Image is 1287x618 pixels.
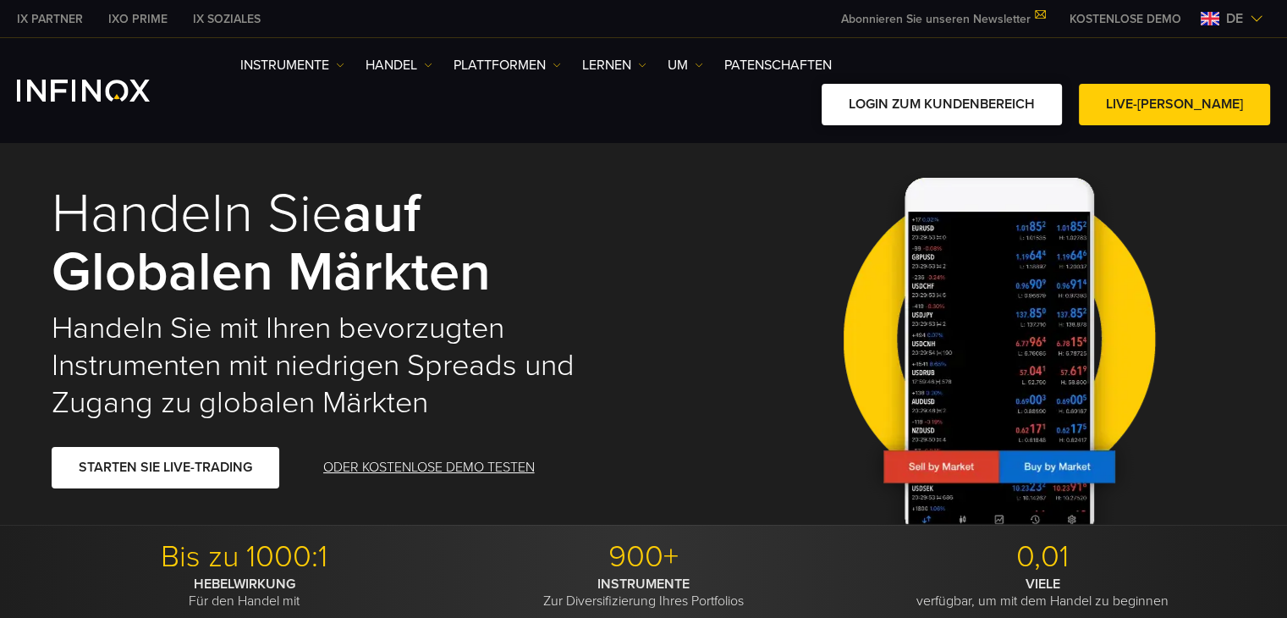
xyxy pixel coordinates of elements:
font: ODER KOSTENLOSE DEMO TESTEN [323,459,535,476]
font: INSTRUMENTE [597,576,690,593]
a: Abonnieren Sie unseren Newsletter [828,12,1057,26]
font: Patenschaften [724,57,832,74]
font: IX PARTNER [17,12,83,26]
a: INFINOX [4,10,96,28]
a: INFINOX-Logo [17,80,190,102]
font: IX SOZIALES [193,12,261,26]
font: Zur Diversifizierung Ihres Portfolios [543,593,744,610]
a: STARTEN SIE LIVE-TRADING [52,447,279,488]
font: KOSTENLOSE DEMO [1070,12,1181,26]
font: verfügbar, um mit dem Handel zu beginnen [916,593,1169,610]
font: STARTEN SIE LIVE-TRADING [79,459,252,476]
font: Instrumente [240,57,329,74]
a: ODER KOSTENLOSE DEMO TESTEN [322,447,536,488]
font: HANDEL [366,57,417,74]
a: INFINOX [180,10,273,28]
font: LIVE-[PERSON_NAME] [1106,96,1243,113]
font: Bis zu 1000:1 [161,538,327,575]
font: 900+ [608,538,679,575]
font: LOGIN ZUM KUNDENBEREICH [849,96,1035,113]
a: UM [668,55,703,75]
a: Instrumente [240,55,344,75]
a: LOGIN ZUM KUNDENBEREICH [822,84,1062,125]
font: UM [668,57,688,74]
font: IXO PRIME [108,12,168,26]
a: Patenschaften [724,55,832,75]
font: Handeln Sie mit Ihren bevorzugten Instrumenten mit niedrigen Spreads und Zugang zu globalen Märkten [52,310,575,421]
a: INFINOX-MENÜ [1057,10,1194,28]
a: INFINOX [96,10,180,28]
font: HEBELWIRKUNG [194,576,295,593]
font: 0,01 [1016,538,1069,575]
font: Für den Handel mit [189,593,300,610]
font: Lernen [582,57,631,74]
font: Handeln Sie [52,180,343,247]
a: Lernen [582,55,646,75]
a: HANDEL [366,55,432,75]
font: de [1226,10,1243,27]
a: LIVE-[PERSON_NAME] [1079,84,1270,125]
font: auf globalen Märkten [52,180,491,305]
font: VIELE [1026,576,1060,593]
font: PLATTFORMEN [454,57,546,74]
a: PLATTFORMEN [454,55,561,75]
font: Abonnieren Sie unseren Newsletter [841,12,1031,26]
